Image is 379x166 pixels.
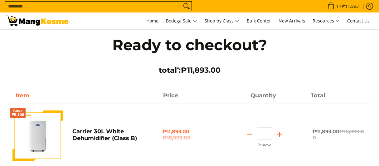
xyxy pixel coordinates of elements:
[181,66,221,75] span: ₱11,893.00
[163,12,200,29] a: Bodega Sale
[12,110,63,161] img: carrier-30-liter-dehumidier-premium-full-view-mang-kosme
[326,3,361,10] span: •
[166,17,197,25] span: Bodega Sale
[72,128,137,142] a: Carrier 30L White Dehumidifier (Class B)
[247,18,271,24] span: Bulk Center
[244,12,274,29] a: Bulk Center
[143,12,162,29] a: Home
[341,4,360,8] span: ₱11,893
[313,129,364,141] del: ₱16,999.00
[313,17,340,25] span: Resources
[205,17,239,25] span: Shop by Class
[100,36,280,55] h1: Ready to checkout?
[75,12,373,29] nav: Main Menu
[163,135,216,141] del: ₱16,999.00
[6,16,69,26] img: Your Shopping Cart | Mang Kosme
[279,18,305,24] span: New Arrivals
[12,109,24,117] span: Save ₱5,106
[182,2,192,11] button: Search
[272,129,287,139] button: Add
[344,12,373,29] a: Contact Us
[257,143,271,147] button: Remove
[335,4,340,8] span: 1
[347,18,370,24] span: Contact Us
[309,12,343,29] a: Resources
[146,18,158,24] span: Home
[202,12,242,29] a: Shop by Class
[275,12,308,29] a: New Arrivals
[242,129,257,139] button: Subtract
[100,66,280,75] h3: total :
[313,129,364,141] span: ₱11,893.00
[163,129,216,141] span: ₱11,893.00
